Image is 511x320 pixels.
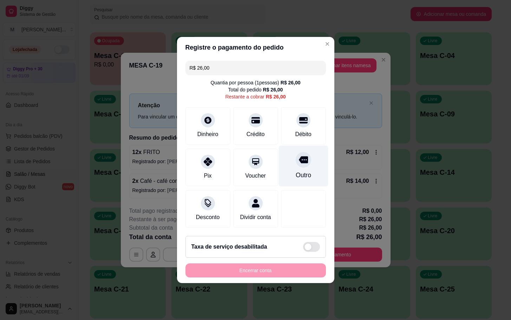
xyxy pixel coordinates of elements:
[204,172,211,180] div: Pix
[247,130,265,139] div: Crédito
[245,172,266,180] div: Voucher
[228,86,283,93] div: Total do pedido
[191,243,267,251] h2: Taxa de serviço desabilitada
[266,93,286,100] div: R$ 26,00
[210,79,300,86] div: Quantia por pessoa ( 1 pessoas)
[295,130,311,139] div: Débito
[240,213,271,222] div: Dividir conta
[196,213,220,222] div: Desconto
[281,79,301,86] div: R$ 26,00
[225,93,286,100] div: Restante a cobrar
[197,130,218,139] div: Dinheiro
[322,38,333,50] button: Close
[190,61,322,75] input: Ex.: hambúrguer de cordeiro
[263,86,283,93] div: R$ 26,00
[295,171,311,180] div: Outro
[177,37,334,58] header: Registre o pagamento do pedido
